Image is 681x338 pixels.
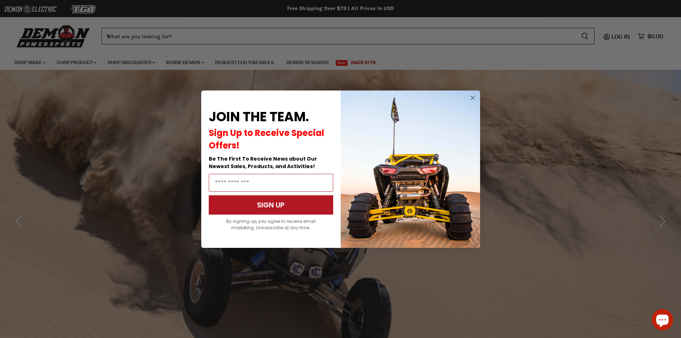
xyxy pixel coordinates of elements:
input: Email Address [209,174,333,192]
inbox-online-store-chat: Shopify online store chat [650,309,675,332]
img: a9095488-b6e7-41ba-879d-588abfab540b.jpeg [341,90,480,248]
span: Sign Up to Receive Special Offers! [209,127,324,151]
button: Close dialog [468,93,477,102]
span: Be The First To Receive News about Our Newest Sales, Products, and Activities! [209,155,317,170]
span: By signing up, you agree to receive email marketing. Unsubscribe at any time. [226,218,316,231]
button: SIGN UP [209,195,333,215]
span: JOIN THE TEAM. [209,108,309,126]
